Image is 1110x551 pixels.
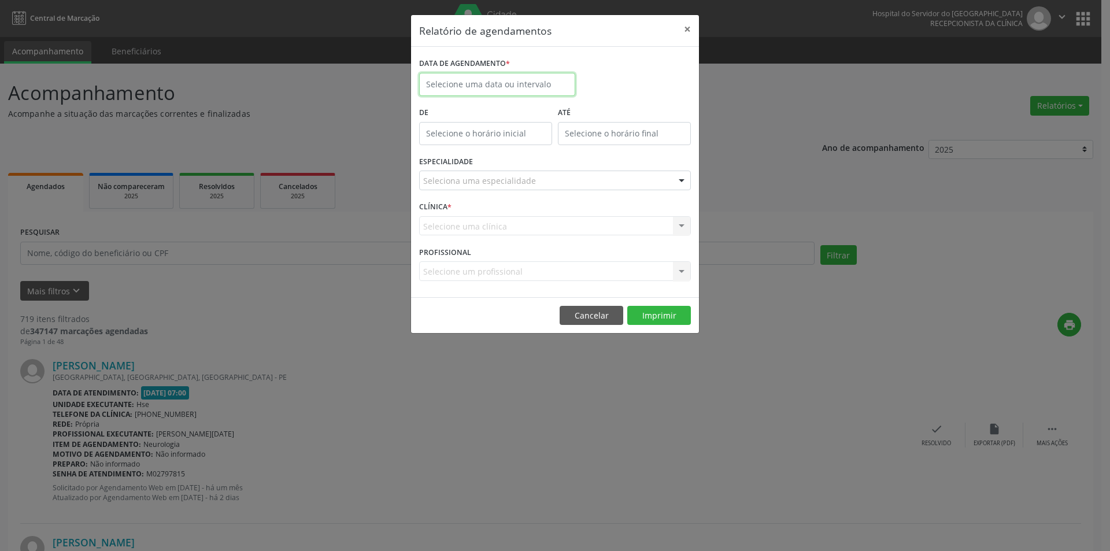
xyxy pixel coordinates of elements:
input: Selecione o horário inicial [419,122,552,145]
label: ATÉ [558,104,691,122]
button: Imprimir [627,306,691,326]
h5: Relatório de agendamentos [419,23,552,38]
input: Selecione uma data ou intervalo [419,73,575,96]
label: PROFISSIONAL [419,243,471,261]
label: De [419,104,552,122]
label: CLÍNICA [419,198,452,216]
span: Seleciona uma especialidade [423,175,536,187]
input: Selecione o horário final [558,122,691,145]
button: Cancelar [560,306,623,326]
button: Close [676,15,699,43]
label: ESPECIALIDADE [419,153,473,171]
label: DATA DE AGENDAMENTO [419,55,510,73]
